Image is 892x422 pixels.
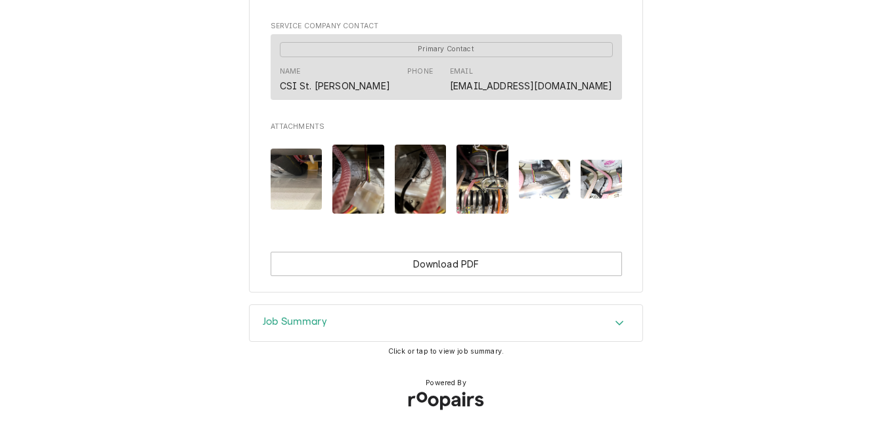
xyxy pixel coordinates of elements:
[395,145,447,214] img: 56oP165gTs2TrYECojGP
[280,41,613,57] div: Primary
[271,21,622,32] span: Service Company Contact
[271,149,323,210] img: wqWVVTDvR3ymkx3e91i6
[280,79,390,93] div: CSI St. [PERSON_NAME]
[457,145,508,214] img: DHRoTJiPTlOcmQ1O3R3Y
[271,252,622,276] div: Button Group Row
[250,305,642,342] div: Accordion Header
[271,34,622,106] div: Service Company Contact List
[271,134,622,224] span: Attachments
[271,21,622,105] div: Service Company Contact
[271,34,622,100] div: Contact
[271,252,622,276] button: Download PDF
[397,381,495,421] img: Roopairs
[332,145,384,214] img: bKOFXV4nTlCcKKaRmxmw
[280,66,301,77] div: Name
[271,252,622,276] div: Button Group
[407,66,433,93] div: Phone
[581,160,633,199] img: Rz3dUmn4T9y7BZ2PHDVb
[249,304,643,342] div: Job Summary
[271,122,622,132] span: Attachments
[388,347,504,356] span: Click or tap to view job summary.
[426,378,466,388] span: Powered By
[407,66,433,77] div: Phone
[450,66,612,93] div: Email
[280,66,390,93] div: Name
[450,66,473,77] div: Email
[263,316,327,328] h3: Job Summary
[280,42,613,57] span: Primary Contact
[519,160,571,199] img: 2zNkqGKURbSBlSYsbtGk
[271,122,622,224] div: Attachments
[250,305,642,342] button: Accordion Details Expand Trigger
[450,80,612,91] a: [EMAIL_ADDRESS][DOMAIN_NAME]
